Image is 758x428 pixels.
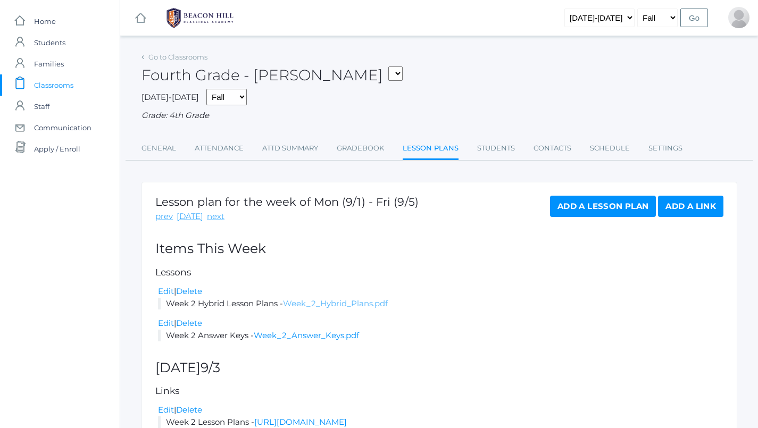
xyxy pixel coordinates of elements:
[34,11,56,32] span: Home
[177,211,203,223] a: [DATE]
[158,286,723,298] div: |
[207,211,224,223] a: next
[158,317,723,330] div: |
[155,360,723,375] h2: [DATE]
[201,359,220,375] span: 9/3
[34,96,49,117] span: Staff
[658,196,723,217] a: Add a Link
[141,67,403,83] h2: Fourth Grade - [PERSON_NAME]
[477,138,515,159] a: Students
[403,138,459,161] a: Lesson Plans
[160,5,240,31] img: BHCALogos-05-308ed15e86a5a0abce9b8dd61676a3503ac9727e845dece92d48e8588c001991.png
[155,386,723,396] h5: Links
[262,138,318,159] a: Attd Summary
[141,110,737,122] div: Grade: 4th Grade
[176,405,202,415] a: Delete
[590,138,630,159] a: Schedule
[534,138,571,159] a: Contacts
[158,405,174,415] a: Edit
[34,117,91,138] span: Communication
[337,138,384,159] a: Gradebook
[158,286,174,296] a: Edit
[254,417,347,427] a: [URL][DOMAIN_NAME]
[158,318,174,328] a: Edit
[148,53,207,61] a: Go to Classrooms
[680,9,708,27] input: Go
[155,196,419,208] h1: Lesson plan for the week of Mon (9/1) - Fri (9/5)
[34,32,65,53] span: Students
[155,241,723,256] h2: Items This Week
[728,7,749,28] div: Lydia Chaffin
[550,196,656,217] a: Add a Lesson Plan
[158,404,723,416] div: |
[176,318,202,328] a: Delete
[195,138,244,159] a: Attendance
[155,267,723,278] h5: Lessons
[141,92,199,102] span: [DATE]-[DATE]
[158,298,723,310] li: Week 2 Hybrid Lesson Plans -
[158,330,723,342] li: Week 2 Answer Keys -
[141,138,176,159] a: General
[34,53,64,74] span: Families
[34,74,73,96] span: Classrooms
[283,298,388,308] a: Week_2_Hybrid_Plans.pdf
[34,138,80,160] span: Apply / Enroll
[176,286,202,296] a: Delete
[254,330,359,340] a: Week_2_Answer_Keys.pdf
[648,138,682,159] a: Settings
[155,211,173,223] a: prev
